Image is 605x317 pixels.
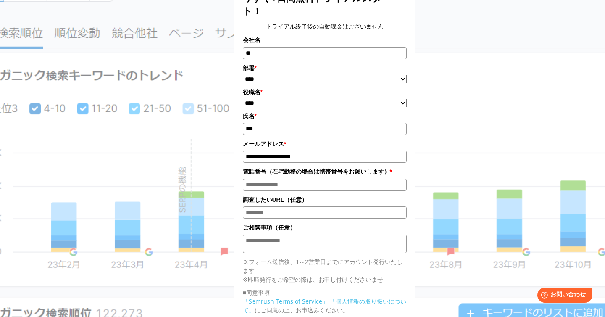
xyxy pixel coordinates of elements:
[243,288,407,297] p: ■同意事項
[243,22,407,31] center: トライアル終了後の自動課金はございません
[243,111,407,121] label: 氏名
[243,297,328,305] a: 「Semrush Terms of Service」
[530,284,596,308] iframe: Help widget launcher
[243,139,407,148] label: メールアドレス
[243,63,407,73] label: 部署
[243,35,407,45] label: 会社名
[243,87,407,97] label: 役職名
[243,223,407,232] label: ご相談事項（任意）
[243,297,407,314] p: にご同意の上、お申込みください。
[243,167,407,176] label: 電話番号（在宅勤務の場合は携帯番号をお願いします）
[243,195,407,204] label: 調査したいURL（任意）
[243,257,407,284] p: ※フォーム送信後、1～2営業日までにアカウント発行いたします ※即時発行をご希望の際は、お申し付けくださいませ
[243,297,406,314] a: 「個人情報の取り扱いについて」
